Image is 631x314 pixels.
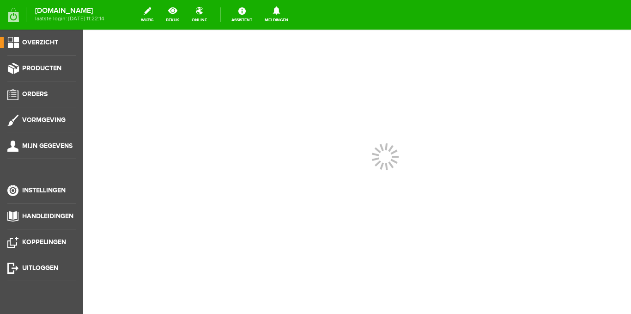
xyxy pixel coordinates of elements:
[22,38,58,46] span: Overzicht
[22,116,66,124] span: Vormgeving
[160,5,185,25] a: bekijk
[135,5,159,25] a: wijzig
[259,5,294,25] a: Meldingen
[22,64,61,72] span: Producten
[22,238,66,246] span: Koppelingen
[22,186,66,194] span: Instellingen
[22,142,73,150] span: Mijn gegevens
[35,8,104,13] strong: [DOMAIN_NAME]
[35,16,104,21] span: laatste login: [DATE] 11:22:14
[22,212,73,220] span: Handleidingen
[226,5,258,25] a: Assistent
[186,5,212,25] a: online
[22,90,48,98] span: Orders
[22,264,58,272] span: Uitloggen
